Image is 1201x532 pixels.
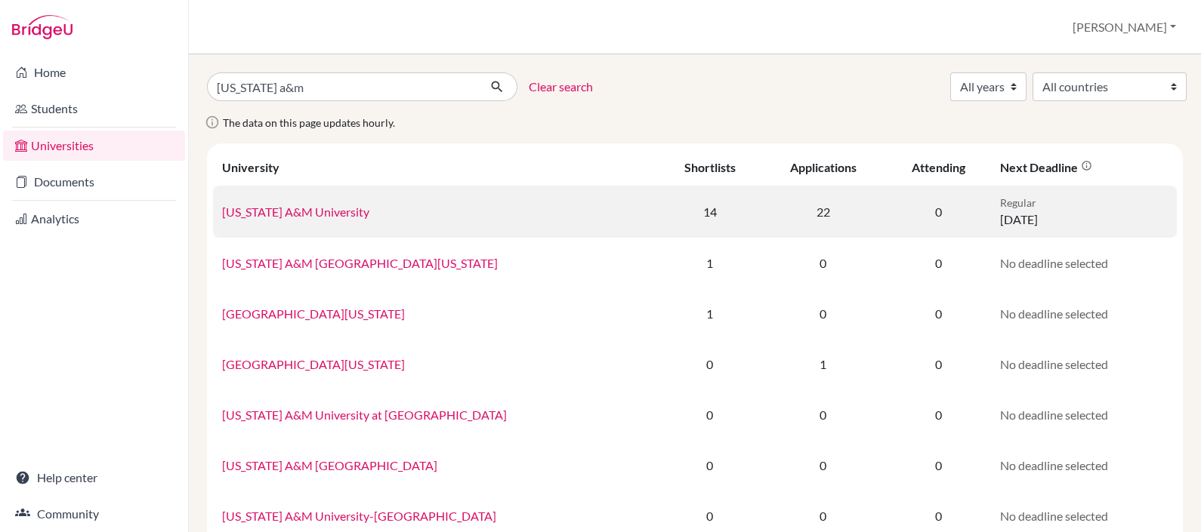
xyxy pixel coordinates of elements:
[222,306,405,321] a: [GEOGRAPHIC_DATA][US_STATE]
[659,288,761,339] td: 1
[1000,195,1168,211] p: Regular
[1000,357,1108,371] span: No deadline selected
[3,167,185,197] a: Documents
[761,186,886,238] td: 22
[3,463,185,493] a: Help center
[223,116,395,129] span: The data on this page updates hourly.
[529,78,593,96] a: Clear search
[3,57,185,88] a: Home
[659,238,761,288] td: 1
[912,160,965,174] div: Attending
[213,149,659,186] th: University
[1000,458,1108,472] span: No deadline selected
[885,238,991,288] td: 0
[761,440,886,490] td: 0
[761,288,886,339] td: 0
[222,204,369,219] a: [US_STATE] A&M University
[885,339,991,389] td: 0
[1000,256,1108,270] span: No deadline selected
[3,94,185,124] a: Students
[12,15,73,39] img: Bridge-U
[207,72,478,101] input: Search all universities
[1000,509,1108,523] span: No deadline selected
[885,186,991,238] td: 0
[1000,160,1092,174] div: Next deadline
[885,288,991,339] td: 0
[1000,407,1108,422] span: No deadline selected
[222,458,437,472] a: [US_STATE] A&M [GEOGRAPHIC_DATA]
[790,160,857,174] div: Applications
[659,389,761,440] td: 0
[761,389,886,440] td: 0
[222,407,507,422] a: [US_STATE] A&M University at [GEOGRAPHIC_DATA]
[991,186,1177,238] td: [DATE]
[222,256,498,270] a: [US_STATE] A&M [GEOGRAPHIC_DATA][US_STATE]
[885,389,991,440] td: 0
[761,339,886,389] td: 1
[659,186,761,238] td: 14
[222,357,405,371] a: [GEOGRAPHIC_DATA][US_STATE]
[222,509,496,523] a: [US_STATE] A&M University-[GEOGRAPHIC_DATA]
[1066,13,1183,42] button: [PERSON_NAME]
[659,440,761,490] td: 0
[3,131,185,161] a: Universities
[1000,306,1108,321] span: No deadline selected
[3,204,185,234] a: Analytics
[761,238,886,288] td: 0
[885,440,991,490] td: 0
[3,499,185,529] a: Community
[684,160,736,174] div: Shortlists
[659,339,761,389] td: 0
